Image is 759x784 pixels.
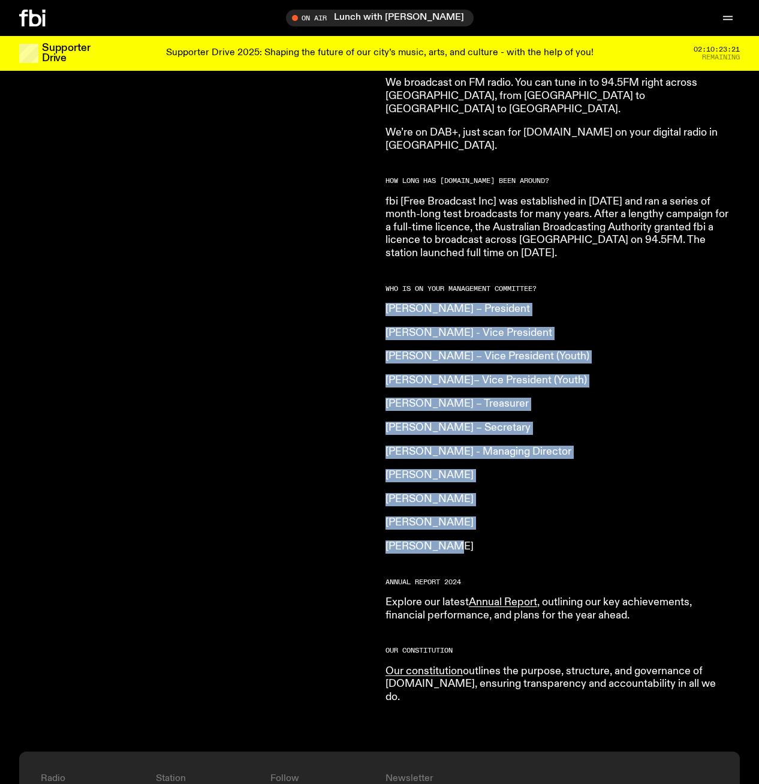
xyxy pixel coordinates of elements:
[385,398,731,411] p: [PERSON_NAME] – Treasurer
[385,327,731,340] p: [PERSON_NAME] - Vice President
[385,666,463,677] a: Our constitution
[385,178,731,184] h2: How long has [DOMAIN_NAME] been around?
[385,196,731,260] p: fbi [Free Broadcast Inc] was established in [DATE] and ran a series of month-long test broadcasts...
[385,422,731,435] p: [PERSON_NAME] – Secretary
[286,10,474,26] button: On AirLunch with [PERSON_NAME]
[385,665,731,704] p: outlines the purpose, structure, and governance of [DOMAIN_NAME], ensuring transparency and accou...
[385,596,731,622] p: Explore our latest , outlining our key achievements, financial performance, and plans for the yea...
[385,303,731,316] p: [PERSON_NAME] – President
[385,77,731,116] p: We broadcast on FM radio. You can tune in to 94.5FM right across [GEOGRAPHIC_DATA], from [GEOGRAP...
[42,43,90,64] h3: Supporter Drive
[702,54,740,61] span: Remaining
[385,516,731,530] p: [PERSON_NAME]
[469,597,537,608] a: Annual Report
[385,374,731,388] p: [PERSON_NAME]– Vice President (Youth)
[385,540,731,554] p: [PERSON_NAME]
[385,286,731,292] h2: Who is on your management committee?
[385,446,731,459] p: [PERSON_NAME] - Managing Director
[385,350,731,364] p: [PERSON_NAME] – Vice President (Youth)
[694,46,740,53] span: 02:10:23:21
[385,493,731,506] p: [PERSON_NAME]
[385,127,731,152] p: We’re on DAB+, just scan for [DOMAIN_NAME] on your digital radio in [GEOGRAPHIC_DATA].
[385,647,731,654] h2: Our Constitution
[166,48,594,59] p: Supporter Drive 2025: Shaping the future of our city’s music, arts, and culture - with the help o...
[385,579,731,585] h2: Annual report 2024
[385,469,731,482] p: [PERSON_NAME]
